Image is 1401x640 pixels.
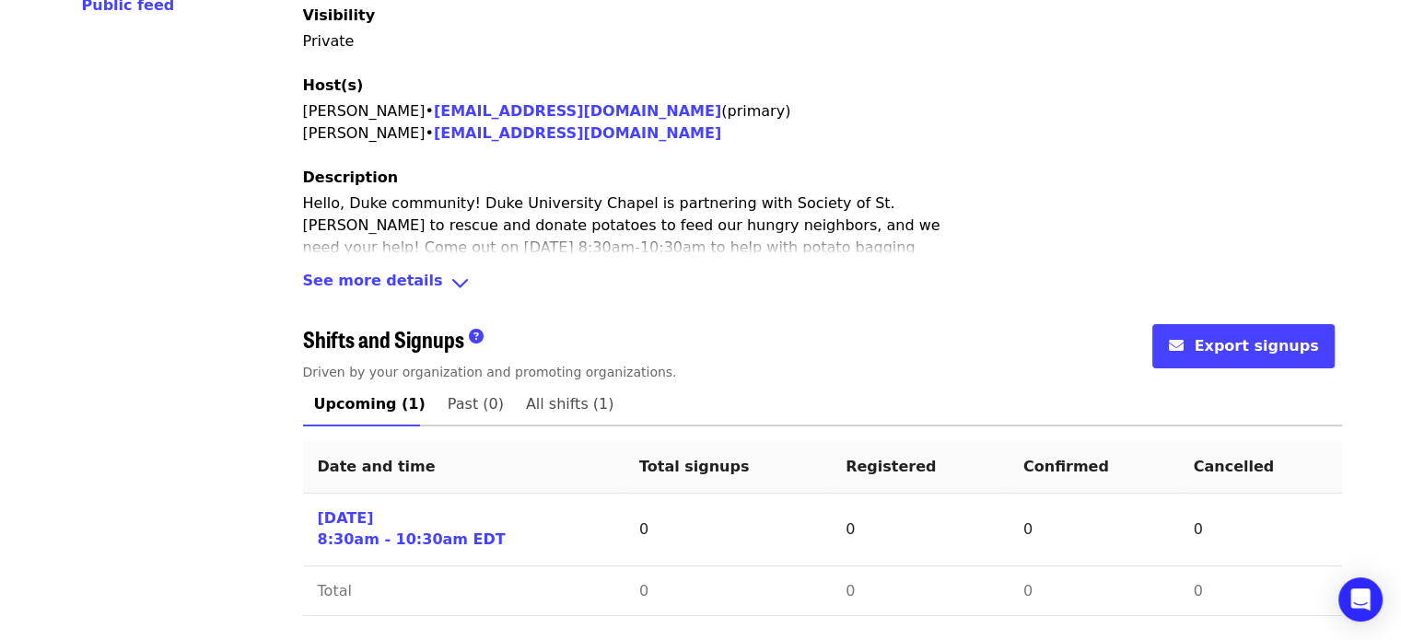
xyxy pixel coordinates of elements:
a: [EMAIL_ADDRESS][DOMAIN_NAME] [434,102,721,120]
a: Past (0) [437,382,515,426]
span: Confirmed [1023,458,1109,475]
td: 0 [1009,566,1179,616]
span: Total signups [639,458,750,475]
a: All shifts (1) [515,382,625,426]
div: See more detailsangle-down icon [303,270,1342,297]
span: Date and time [318,458,436,475]
span: See more details [303,270,443,297]
i: envelope icon [1168,337,1183,355]
td: 0 [831,494,1009,566]
td: 0 [1179,566,1342,616]
span: Registered [846,458,936,475]
p: Private [303,30,1342,52]
a: [DATE]8:30am - 10:30am EDT [318,508,506,551]
div: Open Intercom Messenger [1338,577,1383,622]
p: Hello, Duke community! Duke University Chapel is partnering with Society of St. [PERSON_NAME] to ... [303,192,948,303]
a: [EMAIL_ADDRESS][DOMAIN_NAME] [434,124,721,142]
span: [PERSON_NAME] • (primary) [PERSON_NAME] • [303,102,791,142]
td: 0 [1009,494,1179,566]
span: Driven by your organization and promoting organizations. [303,365,677,379]
td: 0 [625,494,831,566]
span: Shifts and Signups [303,322,464,355]
i: angle-down icon [450,270,470,297]
span: Cancelled [1194,458,1275,475]
td: 0 [1179,494,1342,566]
span: Visibility [303,6,376,24]
span: Past (0) [448,391,504,417]
i: question-circle icon [469,328,484,345]
a: Upcoming (1) [303,382,437,426]
span: All shifts (1) [526,391,614,417]
span: Total [318,582,352,599]
span: Host(s) [303,76,364,94]
span: Upcoming (1) [314,391,426,417]
button: envelope iconExport signups [1152,324,1334,368]
span: Description [303,169,398,186]
td: 0 [831,566,1009,616]
td: 0 [625,566,831,616]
